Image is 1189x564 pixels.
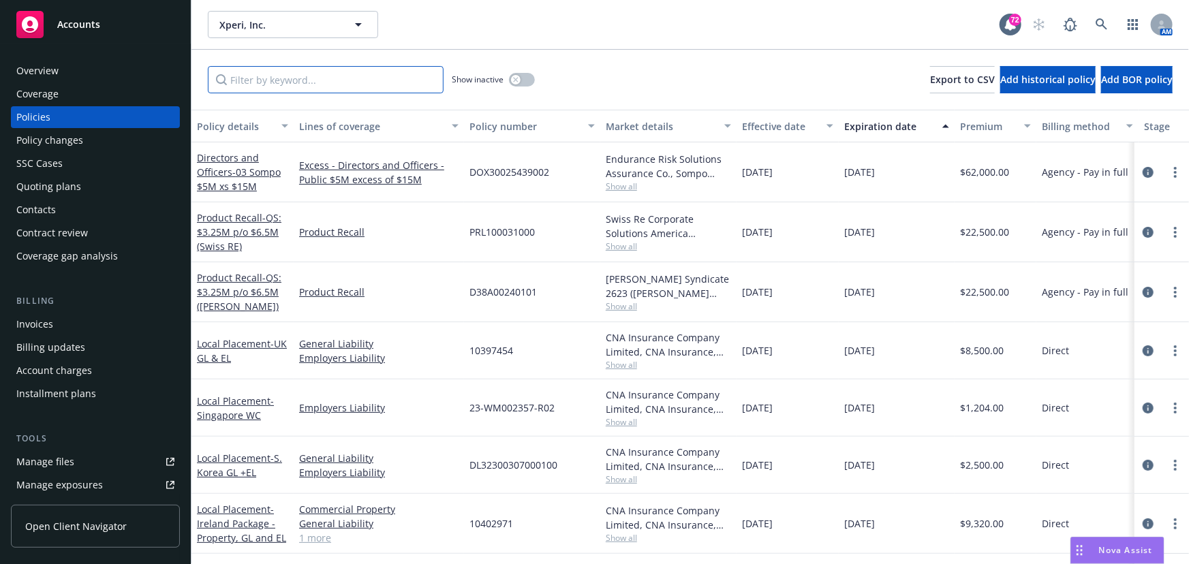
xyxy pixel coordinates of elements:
[11,5,180,44] a: Accounts
[16,360,92,381] div: Account charges
[208,66,444,93] input: Filter by keyword...
[469,225,535,239] span: PRL100031000
[960,285,1009,299] span: $22,500.00
[16,222,88,244] div: Contract review
[1167,343,1184,359] a: more
[742,225,773,239] span: [DATE]
[11,474,180,496] span: Manage exposures
[11,222,180,244] a: Contract review
[844,343,875,358] span: [DATE]
[299,225,459,239] a: Product Recall
[294,110,464,142] button: Lines of coverage
[742,285,773,299] span: [DATE]
[299,158,459,187] a: Excess - Directors and Officers - Public $5M excess of $15M
[197,271,281,313] a: Product Recall
[1167,457,1184,473] a: more
[197,211,281,253] a: Product Recall
[197,452,282,479] a: Local Placement
[839,110,955,142] button: Expiration date
[606,272,731,300] div: [PERSON_NAME] Syndicate 2623 ([PERSON_NAME] [PERSON_NAME] Limited), [PERSON_NAME] Group, Amwins
[1099,544,1153,556] span: Nova Assist
[16,336,85,358] div: Billing updates
[11,153,180,174] a: SSC Cases
[1057,11,1084,38] a: Report a Bug
[844,225,875,239] span: [DATE]
[197,503,286,544] span: - Ireland Package -Property, GL and EL
[606,416,731,428] span: Show all
[844,165,875,179] span: [DATE]
[1140,224,1156,240] a: circleInformation
[742,165,773,179] span: [DATE]
[1042,119,1118,134] div: Billing method
[16,153,63,174] div: SSC Cases
[197,394,274,422] a: Local Placement
[16,60,59,82] div: Overview
[1036,110,1139,142] button: Billing method
[737,110,839,142] button: Effective date
[600,110,737,142] button: Market details
[299,516,459,531] a: General Liability
[606,473,731,485] span: Show all
[464,110,600,142] button: Policy number
[469,401,555,415] span: 23-WM002357-R02
[960,401,1004,415] span: $1,204.00
[1167,284,1184,300] a: more
[960,225,1009,239] span: $22,500.00
[197,337,287,364] a: Local Placement
[960,343,1004,358] span: $8,500.00
[469,285,537,299] span: D38A00240101
[1144,119,1186,134] div: Stage
[844,119,934,134] div: Expiration date
[197,271,281,313] span: - QS: $3.25M p/o $6.5M ([PERSON_NAME])
[1167,224,1184,240] a: more
[299,465,459,480] a: Employers Liability
[11,294,180,308] div: Billing
[1101,73,1173,86] span: Add BOR policy
[469,119,580,134] div: Policy number
[1167,516,1184,532] a: more
[1140,400,1156,416] a: circleInformation
[844,458,875,472] span: [DATE]
[606,181,731,192] span: Show all
[1088,11,1115,38] a: Search
[844,285,875,299] span: [DATE]
[469,458,557,472] span: DL32300307000100
[197,337,287,364] span: - UK GL & EL
[1167,400,1184,416] a: more
[11,129,180,151] a: Policy changes
[11,176,180,198] a: Quoting plans
[25,519,127,533] span: Open Client Navigator
[299,531,459,545] a: 1 more
[1042,458,1069,472] span: Direct
[930,66,995,93] button: Export to CSV
[469,516,513,531] span: 10402971
[208,11,378,38] button: Xperi, Inc.
[299,336,459,351] a: General Liability
[1140,284,1156,300] a: circleInformation
[606,119,716,134] div: Market details
[1025,11,1053,38] a: Start snowing
[1042,225,1128,239] span: Agency - Pay in full
[191,110,294,142] button: Policy details
[960,516,1004,531] span: $9,320.00
[197,151,281,193] a: Directors and Officers
[11,383,180,405] a: Installment plans
[606,388,731,416] div: CNA Insurance Company Limited, CNA Insurance, CNA Insurance (International), [PERSON_NAME] ([PERS...
[1167,164,1184,181] a: more
[606,330,731,359] div: CNA Insurance Company Limited, CNA Insurance, CNA Insurance (International), Towergate Insurance ...
[16,451,74,473] div: Manage files
[1140,516,1156,532] a: circleInformation
[197,394,274,422] span: - Singapore WC
[11,199,180,221] a: Contacts
[742,458,773,472] span: [DATE]
[197,166,281,193] span: - 03 Sompo $5M xs $15M
[955,110,1036,142] button: Premium
[197,119,273,134] div: Policy details
[11,336,180,358] a: Billing updates
[197,211,281,253] span: - QS: $3.25M p/o $6.5M (Swiss RE)
[16,474,103,496] div: Manage exposures
[452,74,504,85] span: Show inactive
[960,165,1009,179] span: $62,000.00
[1119,11,1147,38] a: Switch app
[16,383,96,405] div: Installment plans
